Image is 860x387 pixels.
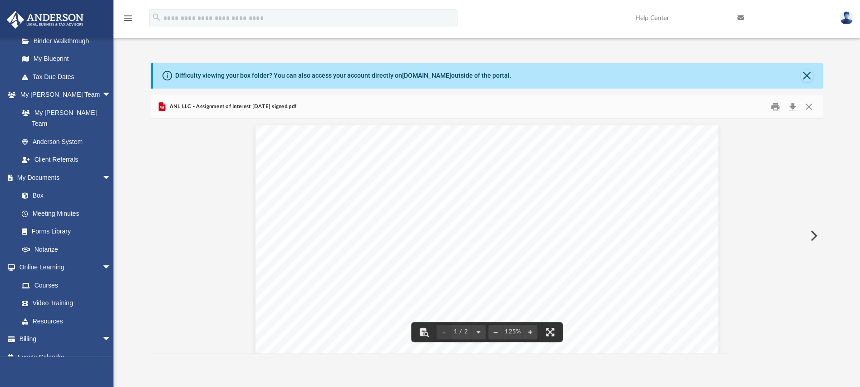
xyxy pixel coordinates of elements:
[6,169,120,187] a: My Documentsarrow_drop_down
[102,258,120,277] span: arrow_drop_down
[13,276,120,294] a: Courses
[402,72,451,79] a: [DOMAIN_NAME]
[6,86,120,104] a: My [PERSON_NAME] Teamarrow_drop_down
[13,32,125,50] a: Binder Walkthrough
[6,348,125,366] a: Events Calendar
[102,169,120,187] span: arrow_drop_down
[151,95,823,353] div: Preview
[319,318,639,326] span: WHEREAS, the Assignor proposes to assign, transfer and sell to Assignee one hundred percent
[451,329,471,335] span: 1 / 2
[503,329,523,335] div: Current zoom level
[13,133,120,151] a: Anderson System
[803,223,823,248] button: Next File
[801,69,813,82] button: Close
[123,13,133,24] i: menu
[13,50,120,68] a: My Blueprint
[319,337,620,345] span: Company, (the “Assigned Interest”) by the execution and delivery of this Assignment and
[6,258,120,277] a: Online Learningarrow_drop_down
[319,327,621,335] span: (100%) Membership Interest in the Company, leaving Assignor without an interest in said
[13,68,125,86] a: Tax Due Dates
[319,298,662,307] span: Membership Interest in ANL, LLC, a [US_STATE] Limited Liability Company (the “Company”); and
[784,99,801,114] button: Download
[123,17,133,24] a: menu
[13,204,120,223] a: Meeting Minutes
[175,71,511,80] div: Difficulty viewing your box folder? You can also access your account directly on outside of the p...
[13,312,120,330] a: Resources
[319,221,622,229] span: “Assignment”) is dated as of [DATE] by and among [PERSON_NAME] (“Assignor”) and
[13,240,120,258] a: Notarize
[151,119,823,353] div: File preview
[6,330,125,348] a: Billingarrow_drop_down
[102,86,120,104] span: arrow_drop_down
[319,289,600,297] span: WHEREAS, the Assignor is the owner of an aggregate one hundred percent (100%)
[471,322,486,342] button: Next page
[13,187,116,205] a: Box
[167,103,296,111] span: ANL LLC - Assignment of Interest [DATE] signed.pdf
[13,294,116,313] a: Video Training
[349,192,621,201] span: ASSIGNMENT AND ASSUMPTION OF MEMBERSHIP INTEREST
[319,346,647,354] span: Assumption Agreement. The Assignor now wishes to assign and transfer to the Assignee all of the
[319,230,723,238] span: [PERSON_NAME] and [PERSON_NAME], Trustee(s) of the [PERSON_NAME] and [PERSON_NAME] Living Trust
[13,151,120,169] a: Client Referrals
[462,269,511,278] span: RECITALS:
[414,322,434,342] button: Toggle findbar
[488,322,503,342] button: Zoom out
[840,11,853,25] img: User Pic
[451,322,471,342] button: 1 / 2
[13,104,116,133] a: My [PERSON_NAME] Team
[540,322,560,342] button: Enter fullscreen
[13,223,116,241] a: Forms Library
[102,330,120,349] span: arrow_drop_down
[766,99,784,114] button: Print
[800,99,816,114] button: Close
[523,322,537,342] button: Zoom in
[319,211,602,219] span: THIS ASSIGNMENT AND ASSUMPTION OF MEMBERSHIP INTERESTS (this
[152,12,162,22] i: search
[4,11,86,29] img: Anderson Advisors Platinum Portal
[319,240,482,248] span: dated [DATE] (“Assignee”) provides as follows:
[151,119,823,353] div: Document Viewer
